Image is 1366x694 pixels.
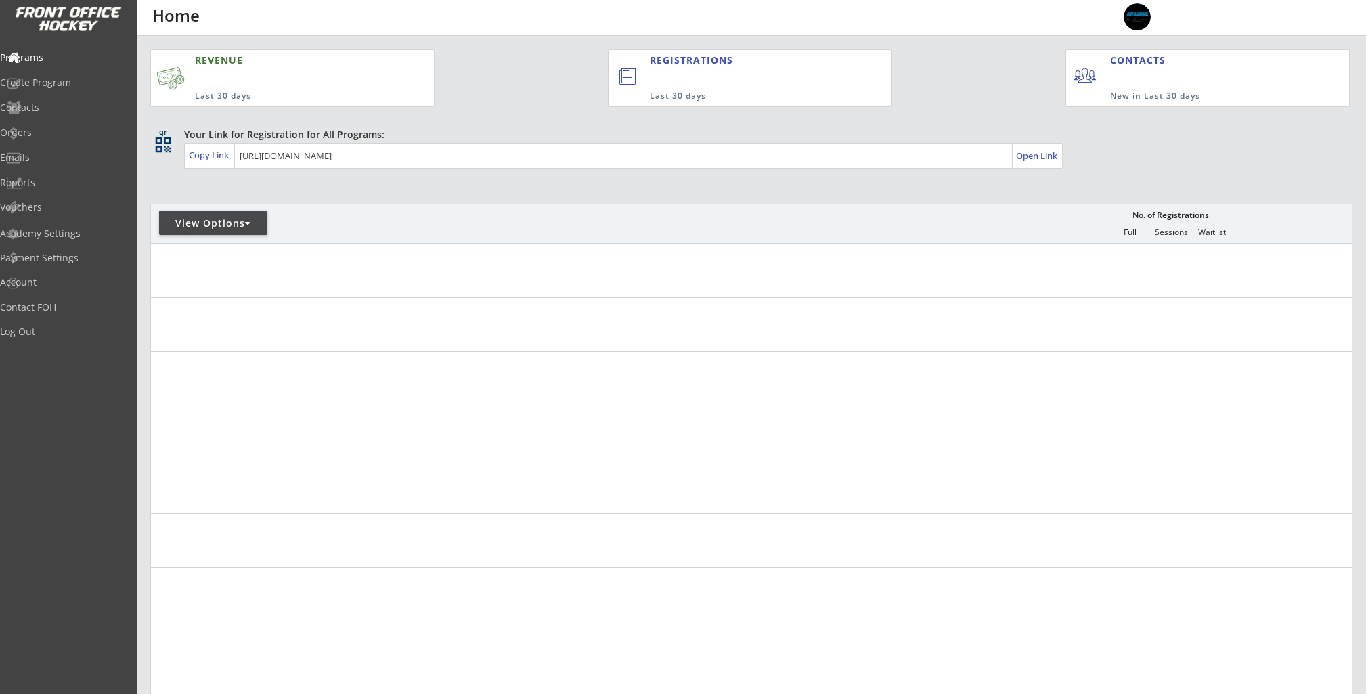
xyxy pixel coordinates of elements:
div: Your Link for Registration for All Programs: [184,128,1310,142]
div: View Options [159,217,267,230]
div: Waitlist [1191,227,1232,237]
div: Open Link [1016,150,1059,162]
div: qr [154,128,171,137]
div: New in Last 30 days [1110,91,1286,102]
div: CONTACTS [1110,53,1172,67]
div: No. of Registrations [1128,211,1212,220]
div: REVENUE [195,53,368,67]
a: Open Link [1016,146,1059,165]
div: Full [1109,227,1150,237]
div: Last 30 days [650,91,836,102]
div: REGISTRATIONS [650,53,829,67]
div: Sessions [1151,227,1191,237]
div: Last 30 days [195,91,368,102]
button: qr_code [153,135,173,155]
div: Copy Link [189,149,232,161]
